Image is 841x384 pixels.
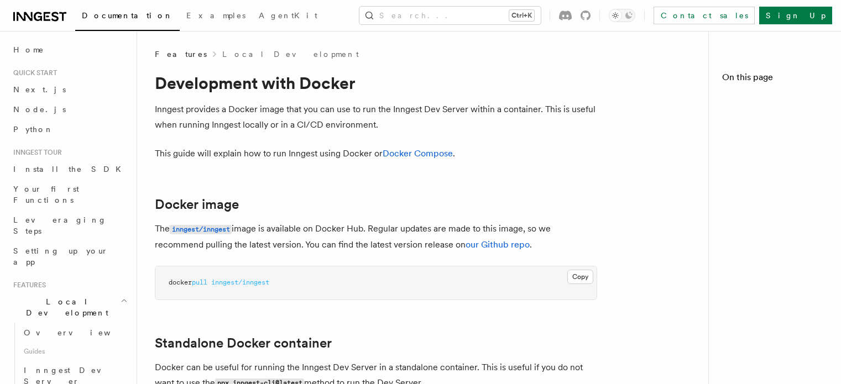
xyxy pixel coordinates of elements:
button: Copy [567,270,593,284]
a: Docker Compose [383,148,453,159]
span: Overview [24,328,138,337]
a: Install the SDK [9,159,130,179]
span: Python [13,125,54,134]
a: Your first Functions [9,179,130,210]
p: This guide will explain how to run Inngest using Docker or . [155,146,597,161]
button: Toggle dark mode [609,9,635,22]
span: Quick start [9,69,57,77]
a: Leveraging Steps [9,210,130,241]
a: Home [9,40,130,60]
a: Node.js [9,99,130,119]
span: Documentation [82,11,173,20]
span: Guides [19,343,130,360]
a: inngest/inngest [170,223,232,234]
a: Sign Up [759,7,832,24]
code: inngest/inngest [170,225,232,234]
span: Install the SDK [13,165,128,173]
span: AgentKit [259,11,317,20]
span: Features [155,49,207,60]
a: Documentation [75,3,180,31]
a: our Github repo [466,239,530,250]
button: Local Development [9,292,130,323]
a: AgentKit [252,3,324,30]
span: Leveraging Steps [13,215,107,235]
span: Features [9,281,46,290]
p: The image is available on Docker Hub. Regular updates are made to this image, so we recommend pul... [155,221,597,253]
span: Home [13,44,44,55]
a: Standalone Docker container [155,335,332,351]
span: pull [192,278,207,286]
a: Overview [19,323,130,343]
span: Next.js [13,85,66,94]
h1: Development with Docker [155,73,597,93]
span: Node.js [13,105,66,114]
span: docker [169,278,192,286]
a: Local Development [222,49,359,60]
span: Local Development [9,296,121,318]
span: Your first Functions [13,185,79,204]
button: Search...Ctrl+K [359,7,541,24]
a: Setting up your app [9,241,130,272]
span: Inngest tour [9,148,62,157]
a: Contact sales [654,7,755,24]
kbd: Ctrl+K [509,10,534,21]
a: Docker image [155,197,239,212]
h4: On this page [722,71,828,88]
span: Examples [186,11,245,20]
span: inngest/inngest [211,278,269,286]
a: Python [9,119,130,139]
a: Examples [180,3,252,30]
p: Inngest provides a Docker image that you can use to run the Inngest Dev Server within a container... [155,102,597,133]
a: Next.js [9,80,130,99]
span: Setting up your app [13,246,108,266]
